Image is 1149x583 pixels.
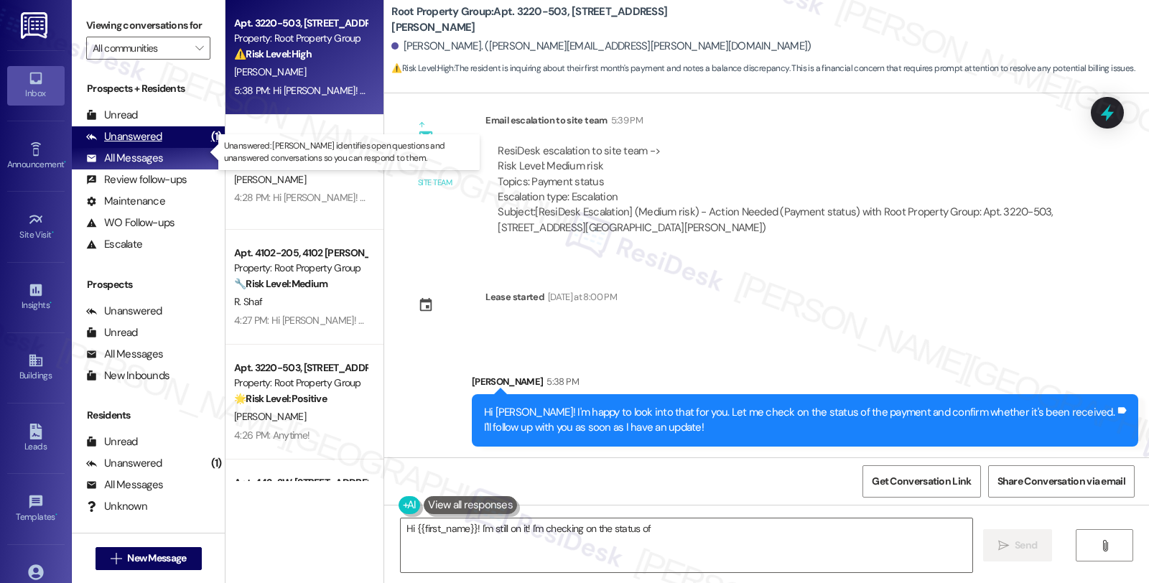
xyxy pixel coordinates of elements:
[86,304,162,319] div: Unanswered
[391,39,811,54] div: [PERSON_NAME]. ([PERSON_NAME][EMAIL_ADDRESS][PERSON_NAME][DOMAIN_NAME])
[234,16,367,31] div: Apt. 3220-503, [STREET_ADDRESS][PERSON_NAME]
[86,129,162,144] div: Unanswered
[52,228,54,238] span: •
[86,347,163,362] div: All Messages
[484,405,1115,436] div: Hi [PERSON_NAME]! I'm happy to look into that for you. Let me check on the status of the payment ...
[86,172,187,187] div: Review follow-ups
[86,434,138,449] div: Unread
[988,465,1135,498] button: Share Conversation via email
[86,151,163,166] div: All Messages
[498,144,1060,205] div: ResiDesk escalation to site team -> Risk Level: Medium risk Topics: Payment status Escalation typ...
[608,113,643,128] div: 5:39 PM
[983,529,1053,561] button: Send
[86,215,175,230] div: WO Follow-ups
[72,81,225,96] div: Prospects + Residents
[86,499,147,514] div: Unknown
[224,140,474,164] p: Unanswered: [PERSON_NAME] identifies open questions and unanswered conversations so you can respo...
[234,65,306,78] span: [PERSON_NAME]
[234,376,367,391] div: Property: Root Property Group
[72,408,225,423] div: Residents
[64,157,66,167] span: •
[485,289,544,304] div: Lease started
[997,474,1125,489] span: Share Conversation via email
[234,261,367,276] div: Property: Root Property Group
[234,295,262,308] span: R. Shaf
[1015,538,1037,553] span: Send
[86,325,138,340] div: Unread
[93,37,187,60] input: All communities
[472,374,1138,394] div: [PERSON_NAME]
[195,42,203,54] i: 
[234,31,367,46] div: Property: Root Property Group
[86,194,165,209] div: Maintenance
[86,368,169,383] div: New Inbounds
[401,518,972,572] textarea: Hi {{first_name}}! I'm still on it! I'm checking on the status of
[998,540,1009,551] i: 
[234,410,306,423] span: [PERSON_NAME]
[862,465,980,498] button: Get Conversation Link
[7,419,65,458] a: Leads
[208,452,225,475] div: (1)
[7,348,65,387] a: Buildings
[485,113,1072,133] div: Email escalation to site team
[234,173,306,186] span: [PERSON_NAME]
[234,277,327,290] strong: 🔧 Risk Level: Medium
[234,246,367,261] div: Apt. 4102-205, 4102 [PERSON_NAME]
[21,12,50,39] img: ResiDesk Logo
[872,474,971,489] span: Get Conversation Link
[498,205,1060,235] div: Subject: [ResiDesk Escalation] (Medium risk) - Action Needed (Payment status) with Root Property ...
[55,510,57,520] span: •
[86,108,138,123] div: Unread
[234,429,310,442] div: 4:26 PM: Anytime!
[391,61,1135,76] span: : The resident is inquiring about their first month's payment and notes a balance discrepancy. Th...
[72,277,225,292] div: Prospects
[86,477,163,493] div: All Messages
[234,360,367,376] div: Apt. 3220-503, [STREET_ADDRESS][PERSON_NAME]
[544,289,617,304] div: [DATE] at 8:00 PM
[234,475,367,490] div: Apt. 443-2W, [STREET_ADDRESS]
[391,4,679,35] b: Root Property Group: Apt. 3220-503, [STREET_ADDRESS][PERSON_NAME]
[208,126,225,148] div: (1)
[86,456,162,471] div: Unanswered
[50,298,52,308] span: •
[7,490,65,528] a: Templates •
[7,278,65,317] a: Insights •
[391,62,453,74] strong: ⚠️ Risk Level: High
[86,14,210,37] label: Viewing conversations for
[127,551,186,566] span: New Message
[234,47,312,60] strong: ⚠️ Risk Level: High
[96,547,202,570] button: New Message
[7,207,65,246] a: Site Visit •
[234,392,327,405] strong: 🌟 Risk Level: Positive
[234,84,1056,97] div: 5:38 PM: Hi [PERSON_NAME]! I'm happy to look into that for you. Let me check on the status of the...
[86,237,142,252] div: Escalate
[7,66,65,105] a: Inbox
[1099,540,1110,551] i: 
[543,374,578,389] div: 5:38 PM
[111,553,121,564] i: 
